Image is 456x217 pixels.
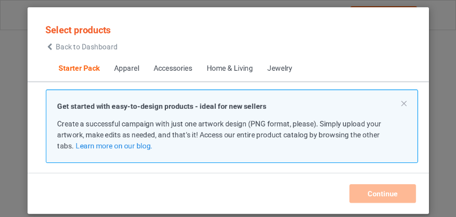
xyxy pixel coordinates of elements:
div: Home & Living [206,63,253,74]
div: Accessories [153,63,192,74]
span: Create a successful campaign with just one artwork design (PNG format, please). Simply upload you... [57,120,381,150]
div: Apparel [114,63,139,74]
span: Starter Pack [51,56,107,81]
a: Learn more on our blog. [75,142,152,150]
span: Back to Dashboard [56,43,118,51]
div: Jewelry [267,63,292,74]
span: Select products [45,24,111,35]
strong: Get started with easy-to-design products - ideal for new sellers [57,102,266,110]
